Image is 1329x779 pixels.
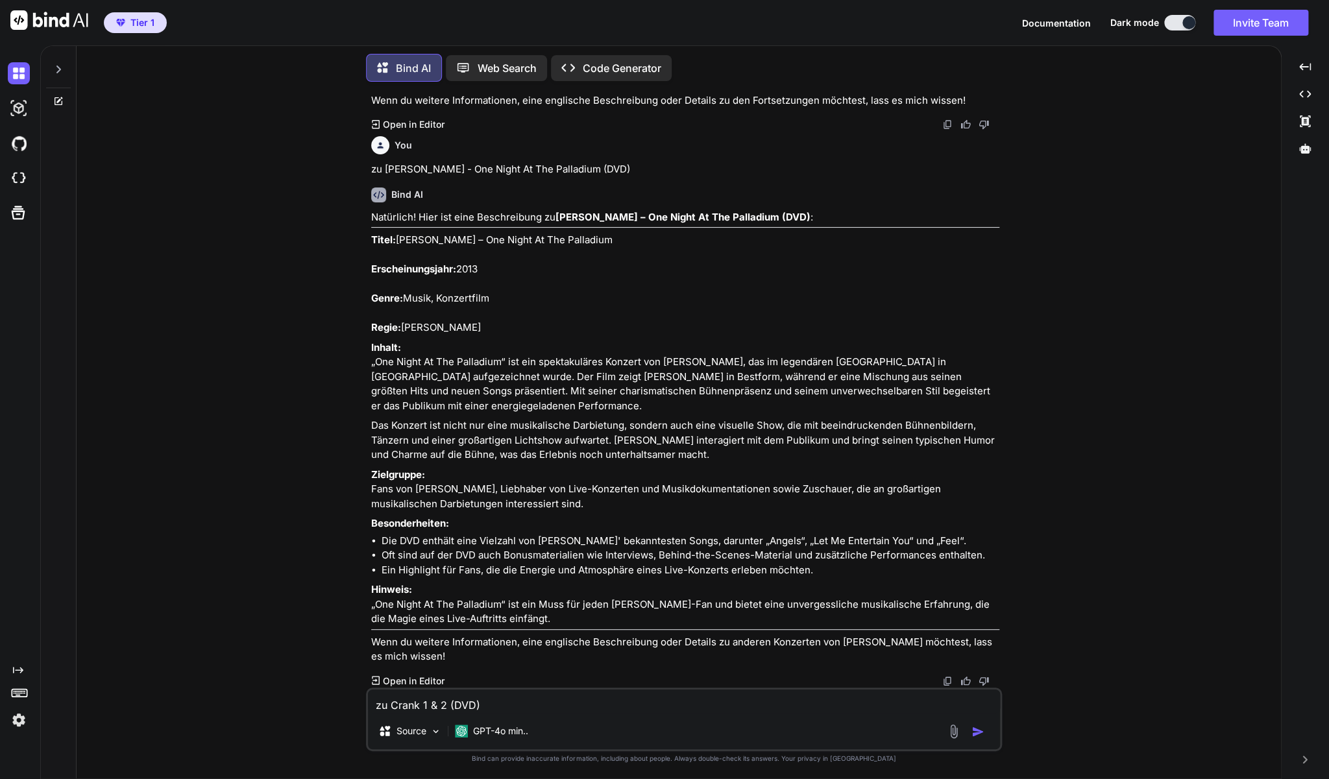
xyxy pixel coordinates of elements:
img: premium [116,19,125,27]
p: GPT-4o min.. [473,725,528,737]
li: Die DVD enthält eine Vielzahl von [PERSON_NAME]' bekanntesten Songs, darunter „Angels“, „Let Me E... [382,534,999,549]
img: Pick Models [430,726,441,737]
button: Invite Team [1213,10,1308,36]
img: attachment [946,724,961,739]
textarea: zu Crank 1 & 2 (DVD) [368,689,1000,713]
strong: Genre: [371,292,403,304]
p: „One Night At The Palladium“ ist ein Muss für jeden [PERSON_NAME]-Fan und bietet eine unvergessli... [371,582,999,627]
img: githubDark [8,132,30,154]
button: Documentation [1022,16,1091,30]
p: Open in Editor [382,675,444,688]
p: Wenn du weitere Informationen, eine englische Beschreibung oder Details zu den Fortsetzungen möch... [371,93,999,108]
strong: Inhalt: [371,341,401,354]
strong: Regie: [371,321,401,333]
p: Source [396,725,426,737]
p: Code Generator [583,60,661,76]
p: Web Search [478,60,537,76]
p: Wenn du weitere Informationen, eine englische Beschreibung oder Details zu anderen Konzerten von ... [371,635,999,664]
img: cloudideIcon [8,167,30,189]
p: zu [PERSON_NAME] - One Night At The Palladium (DVD) [371,162,999,177]
strong: Zielgruppe: [371,468,425,481]
span: Documentation [1022,18,1091,29]
li: Ein Highlight für Fans, die die Energie und Atmosphäre eines Live-Konzerts erleben möchten. [382,563,999,578]
img: like [960,676,971,686]
strong: Titel: [371,234,396,246]
span: Dark mode [1110,16,1159,29]
h6: Bind AI [391,188,423,201]
strong: Hinweis: [371,583,412,595]
p: Natürlich! Hier ist eine Beschreibung zu : [371,210,999,225]
strong: Erscheinungsjahr: [371,263,456,275]
img: Bind AI [10,10,88,30]
img: copy [942,119,953,130]
img: icon [971,725,984,738]
img: GPT-4o mini [455,725,468,737]
p: Bind AI [396,60,431,76]
img: dislike [979,676,989,686]
button: premiumTier 1 [104,12,167,33]
p: Fans von [PERSON_NAME], Liebhaber von Live-Konzerten und Musikdokumentationen sowie Zuschauer, di... [371,468,999,512]
p: Bind can provide inaccurate information, including about people. Always double-check its answers.... [366,754,1002,763]
p: Das Konzert ist nicht nur eine musikalische Darbietung, sondern auch eine visuelle Show, die mit ... [371,418,999,462]
span: Tier 1 [130,16,154,29]
img: dislike [979,119,989,130]
p: Open in Editor [382,118,444,131]
img: darkAi-studio [8,97,30,119]
img: copy [942,676,953,686]
img: like [960,119,971,130]
img: darkChat [8,62,30,84]
strong: [PERSON_NAME] – One Night At The Palladium (DVD) [555,211,811,223]
li: Oft sind auf der DVD auch Bonusmaterialien wie Interviews, Behind-the-Scenes-Material und zusätzl... [382,548,999,563]
strong: Besonderheiten: [371,517,449,529]
p: [PERSON_NAME] – One Night At The Palladium 2013 Musik, Konzertfilm [PERSON_NAME] [371,233,999,335]
p: „One Night At The Palladium“ ist ein spektakuläres Konzert von [PERSON_NAME], das im legendären [... [371,341,999,414]
h6: You [395,139,412,152]
img: settings [8,709,30,731]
